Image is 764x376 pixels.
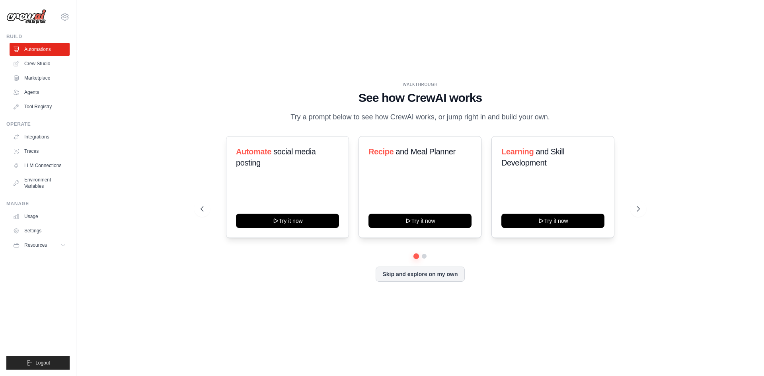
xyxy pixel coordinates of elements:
button: Resources [10,239,70,251]
button: Try it now [236,214,339,228]
a: Traces [10,145,70,158]
span: Recipe [368,147,394,156]
a: Marketplace [10,72,70,84]
a: Tool Registry [10,100,70,113]
a: Environment Variables [10,173,70,193]
a: Integrations [10,131,70,143]
div: WALKTHROUGH [201,82,640,88]
a: Crew Studio [10,57,70,70]
iframe: Chat Widget [724,338,764,376]
button: Try it now [368,214,472,228]
span: and Skill Development [501,147,564,167]
h1: See how CrewAI works [201,91,640,105]
span: social media posting [236,147,316,167]
span: Logout [35,360,50,366]
p: Try a prompt below to see how CrewAI works, or jump right in and build your own. [286,111,554,123]
button: Logout [6,356,70,370]
a: Automations [10,43,70,56]
div: Operate [6,121,70,127]
img: Logo [6,9,46,24]
a: Usage [10,210,70,223]
span: Resources [24,242,47,248]
div: Manage [6,201,70,207]
a: Settings [10,224,70,237]
button: Try it now [501,214,604,228]
a: Agents [10,86,70,99]
div: Build [6,33,70,40]
span: Automate [236,147,271,156]
button: Skip and explore on my own [376,267,464,282]
span: Learning [501,147,534,156]
span: and Meal Planner [396,147,456,156]
a: LLM Connections [10,159,70,172]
